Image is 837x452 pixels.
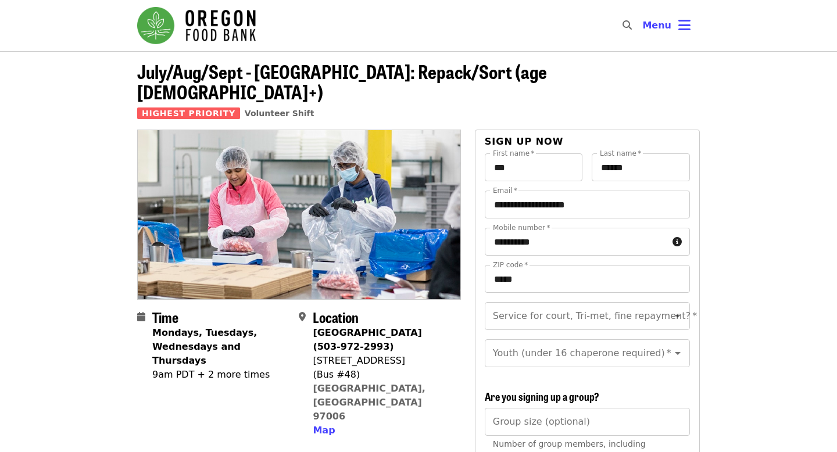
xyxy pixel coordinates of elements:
i: map-marker-alt icon [299,311,306,322]
img: Oregon Food Bank - Home [137,7,256,44]
i: search icon [623,20,632,31]
input: Last name [592,153,690,181]
input: First name [485,153,583,181]
label: Email [493,187,517,194]
span: July/Aug/Sept - [GEOGRAPHIC_DATA]: Repack/Sort (age [DEMOGRAPHIC_DATA]+) [137,58,547,105]
span: Time [152,307,178,327]
span: Are you signing up a group? [485,389,599,404]
button: Open [670,308,686,324]
label: Last name [600,150,641,157]
div: [STREET_ADDRESS] [313,354,451,368]
label: Mobile number [493,224,550,231]
input: ZIP code [485,265,690,293]
input: [object Object] [485,408,690,436]
i: calendar icon [137,311,145,322]
button: Open [670,345,686,361]
span: Menu [642,20,671,31]
strong: Mondays, Tuesdays, Wednesdays and Thursdays [152,327,257,366]
span: Highest Priority [137,107,240,119]
label: ZIP code [493,261,528,268]
span: Sign up now [485,136,564,147]
button: Toggle account menu [633,12,700,40]
input: Email [485,191,690,218]
label: First name [493,150,535,157]
input: Mobile number [485,228,668,256]
span: Map [313,425,335,436]
button: Map [313,424,335,437]
strong: [GEOGRAPHIC_DATA] (503-972-2993) [313,327,421,352]
a: Volunteer Shift [245,109,314,118]
input: Search [639,12,648,40]
i: bars icon [678,17,691,34]
img: July/Aug/Sept - Beaverton: Repack/Sort (age 10+) organized by Oregon Food Bank [138,130,460,299]
i: circle-info icon [673,236,682,247]
span: Location [313,307,359,327]
div: (Bus #48) [313,368,451,382]
a: [GEOGRAPHIC_DATA], [GEOGRAPHIC_DATA] 97006 [313,383,425,422]
div: 9am PDT + 2 more times [152,368,289,382]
